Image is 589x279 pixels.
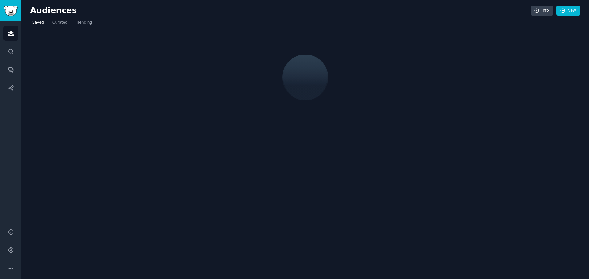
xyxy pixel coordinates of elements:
[30,18,46,30] a: Saved
[531,6,553,16] a: Info
[556,6,580,16] a: New
[76,20,92,25] span: Trending
[32,20,44,25] span: Saved
[52,20,67,25] span: Curated
[30,6,531,16] h2: Audiences
[4,6,18,16] img: GummySearch logo
[50,18,70,30] a: Curated
[74,18,94,30] a: Trending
